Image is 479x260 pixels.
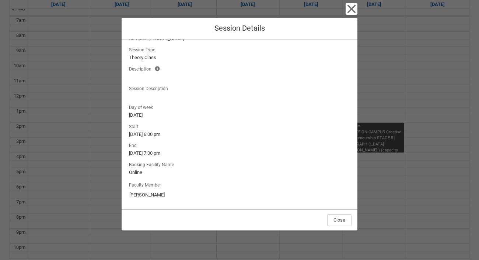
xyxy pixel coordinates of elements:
lightning-formatted-text: [DATE] 7:00 pm [129,150,350,157]
span: Session Description [129,84,171,92]
lightning-formatted-text: Theory Class [129,54,350,61]
span: Description [129,64,154,72]
lightning-formatted-text: [DATE] 6:00 pm [129,131,350,138]
lightning-formatted-text: [DATE] [129,112,350,119]
button: Close [346,3,357,15]
span: Session Details [214,24,265,32]
lightning-formatted-text: Online [129,169,350,176]
span: Day of week [129,103,156,111]
span: Booking Facility Name [129,160,177,168]
span: Session Type [129,45,158,53]
span: End [129,141,140,149]
span: Start [129,122,141,130]
label: Faculty Member [129,180,164,188]
button: Close [327,214,352,226]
